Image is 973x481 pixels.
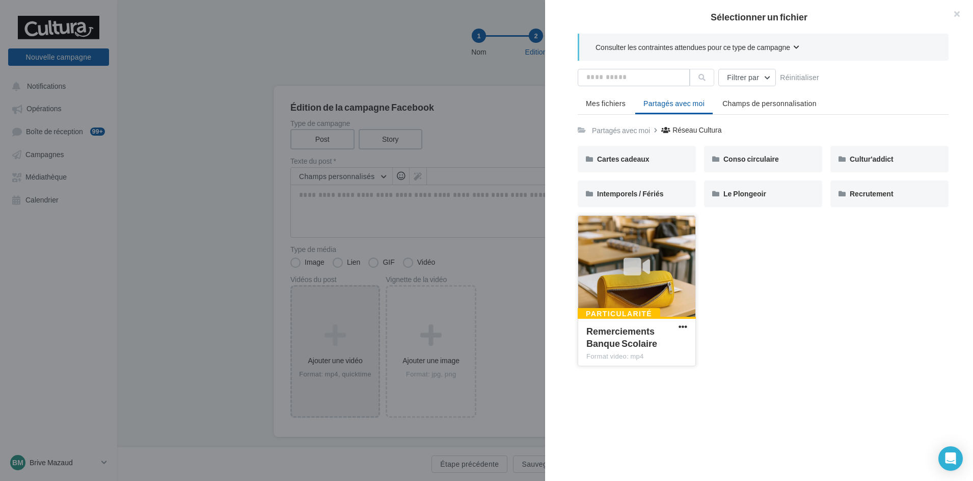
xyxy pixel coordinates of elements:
[723,155,779,163] span: Conso circulaire
[578,308,660,319] div: Particularité
[672,125,721,135] div: Réseau Cultura
[597,189,664,198] span: Intemporels / Fériés
[586,325,657,349] span: Remerciements Banque Scolaire
[586,352,687,361] div: Format video: mp4
[561,12,957,21] h2: Sélectionner un fichier
[776,71,823,84] button: Réinitialiser
[586,99,626,108] span: Mes fichiers
[723,189,766,198] span: Le Plongeoir
[596,42,799,55] button: Consulter les contraintes attendues pour ce type de campagne
[597,155,650,163] span: Cartes cadeaux
[592,125,650,136] div: Partagés avec moi
[850,155,894,163] span: Cultur'addict
[722,99,817,108] span: Champs de personnalisation
[718,69,776,86] button: Filtrer par
[596,42,790,53] span: Consulter les contraintes attendues pour ce type de campagne
[850,189,894,198] span: Recrutement
[938,446,963,471] div: Open Intercom Messenger
[643,99,705,108] span: Partagés avec moi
